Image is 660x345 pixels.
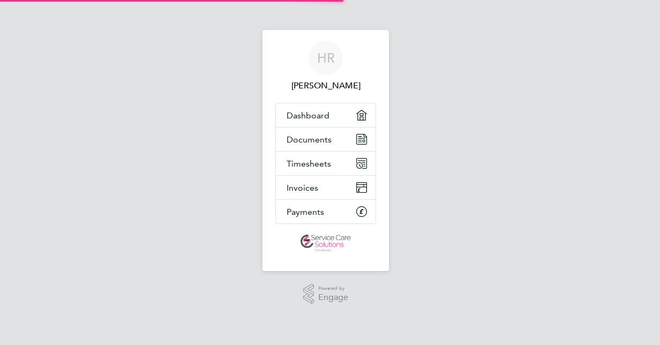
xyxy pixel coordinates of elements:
a: Dashboard [276,103,376,127]
span: Dashboard [287,110,329,121]
a: HR[PERSON_NAME] [275,41,376,92]
span: Payments [287,207,324,217]
span: Powered by [318,284,348,293]
a: Documents [276,127,376,151]
span: Invoices [287,183,318,193]
span: Timesheets [287,159,331,169]
img: servicecare-logo-retina.png [301,235,351,252]
a: Powered byEngage [303,284,349,304]
a: Timesheets [276,152,376,175]
nav: Main navigation [262,30,389,271]
span: HR [317,51,335,65]
span: Holly Richardson [275,79,376,92]
span: Engage [318,293,348,302]
a: Go to home page [275,235,376,252]
a: Invoices [276,176,376,199]
span: Documents [287,134,332,145]
a: Payments [276,200,376,223]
